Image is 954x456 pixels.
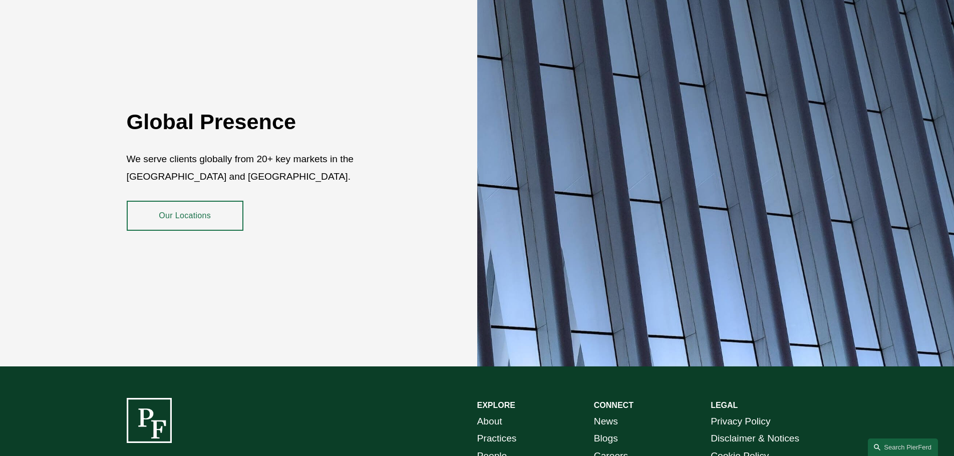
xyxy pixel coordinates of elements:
[127,151,419,185] p: We serve clients globally from 20+ key markets in the [GEOGRAPHIC_DATA] and [GEOGRAPHIC_DATA].
[711,430,799,447] a: Disclaimer & Notices
[868,438,938,456] a: Search this site
[711,401,738,409] strong: LEGAL
[477,401,515,409] strong: EXPLORE
[711,413,770,430] a: Privacy Policy
[594,401,633,409] strong: CONNECT
[594,413,618,430] a: News
[477,413,502,430] a: About
[477,430,517,447] a: Practices
[127,201,243,231] a: Our Locations
[594,430,618,447] a: Blogs
[127,109,419,135] h2: Global Presence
